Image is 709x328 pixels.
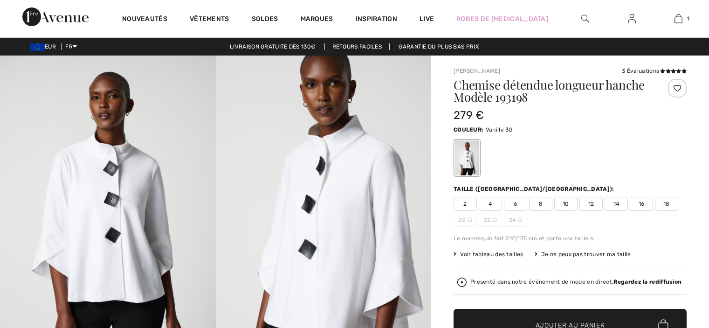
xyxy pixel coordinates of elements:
[630,197,653,211] span: 16
[504,213,527,227] span: 24
[454,213,477,227] span: 20
[479,213,502,227] span: 22
[122,15,167,25] a: Nouveautés
[252,15,278,25] a: Soldes
[454,68,500,74] a: [PERSON_NAME]
[675,13,682,24] img: Mon panier
[454,126,483,133] span: Couleur:
[454,234,687,243] div: Le mannequin fait 5'9"/175 cm et porte une taille 6.
[356,15,397,25] span: Inspiration
[301,15,333,25] a: Marques
[30,43,45,51] img: Euro
[579,197,603,211] span: 12
[456,14,548,24] a: Robes de [MEDICAL_DATA]
[655,197,678,211] span: 18
[535,250,631,258] div: Je ne peux pas trouver ma taille
[470,279,681,285] div: Presenté dans notre événement de mode en direct.
[190,15,229,25] a: Vêtements
[622,67,687,75] div: 3 Évaluations
[30,43,60,50] span: EUR
[420,14,434,24] a: Live
[324,43,390,50] a: Retours faciles
[486,126,513,133] span: Vanille 30
[620,13,643,25] a: Se connecter
[529,197,552,211] span: 8
[687,14,689,23] span: 1
[492,217,497,222] img: ring-m.svg
[468,217,472,222] img: ring-m.svg
[554,197,578,211] span: 10
[22,7,89,26] img: 1ère Avenue
[655,13,701,24] a: 1
[605,197,628,211] span: 14
[455,140,479,175] div: Vanille 30
[504,197,527,211] span: 6
[454,197,477,211] span: 2
[613,279,681,285] strong: Regardez la rediffusion
[391,43,487,50] a: Garantie du plus bas prix
[454,79,648,103] h1: Chemise détendue longueur hanche Modèle 193198
[454,185,616,193] div: Taille ([GEOGRAPHIC_DATA]/[GEOGRAPHIC_DATA]):
[65,43,77,50] span: FR
[628,13,636,24] img: Mes infos
[454,109,484,122] span: 279 €
[479,197,502,211] span: 4
[454,250,523,258] span: Voir tableau des tailles
[457,278,467,287] img: Regardez la rediffusion
[517,217,522,222] img: ring-m.svg
[581,13,589,24] img: recherche
[222,43,323,50] a: Livraison gratuite dès 130€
